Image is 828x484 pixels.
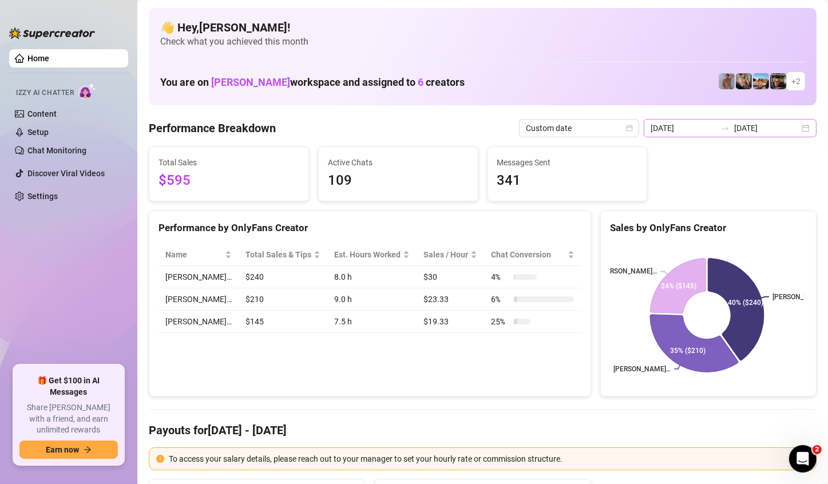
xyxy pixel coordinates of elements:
[239,266,327,288] td: $240
[610,220,807,236] div: Sales by OnlyFans Creator
[417,311,484,333] td: $19.33
[328,156,469,169] span: Active Chats
[770,73,786,89] img: Nathan
[417,244,484,266] th: Sales / Hour
[165,248,223,261] span: Name
[159,220,581,236] div: Performance by OnlyFans Creator
[19,375,118,398] span: 🎁 Get $100 in AI Messages
[791,75,801,88] span: + 2
[46,445,79,454] span: Earn now
[417,266,484,288] td: $30
[720,124,730,133] span: to
[27,109,57,118] a: Content
[19,402,118,436] span: Share [PERSON_NAME] with a friend, and earn unlimited rewards
[484,244,581,266] th: Chat Conversion
[159,170,299,192] span: $595
[78,83,96,100] img: AI Chatter
[239,244,327,266] th: Total Sales & Tips
[27,146,86,155] a: Chat Monitoring
[159,266,239,288] td: [PERSON_NAME]…
[159,288,239,311] td: [PERSON_NAME]…
[27,128,49,137] a: Setup
[327,288,417,311] td: 9.0 h
[753,73,769,89] img: Zach
[491,315,509,328] span: 25 %
[720,124,730,133] span: swap-right
[328,170,469,192] span: 109
[626,125,633,132] span: calendar
[160,19,805,35] h4: 👋 Hey, [PERSON_NAME] !
[169,453,809,465] div: To access your salary details, please reach out to your manager to set your hourly rate or commis...
[239,288,327,311] td: $210
[84,446,92,454] span: arrow-right
[27,54,49,63] a: Home
[613,365,671,373] text: [PERSON_NAME]…
[423,248,468,261] span: Sales / Hour
[719,73,735,89] img: Joey
[418,76,423,88] span: 6
[734,122,799,134] input: End date
[160,35,805,48] span: Check what you achieved this month
[27,169,105,178] a: Discover Viral Videos
[159,156,299,169] span: Total Sales
[736,73,752,89] img: George
[159,244,239,266] th: Name
[651,122,716,134] input: Start date
[19,441,118,459] button: Earn nowarrow-right
[813,445,822,454] span: 2
[9,27,95,39] img: logo-BBDzfeDw.svg
[417,288,484,311] td: $23.33
[600,268,657,276] text: [PERSON_NAME]…
[211,76,290,88] span: [PERSON_NAME]
[156,455,164,463] span: exclamation-circle
[497,170,638,192] span: 341
[160,76,465,89] h1: You are on workspace and assigned to creators
[149,422,817,438] h4: Payouts for [DATE] - [DATE]
[491,248,565,261] span: Chat Conversion
[334,248,401,261] div: Est. Hours Worked
[491,271,509,283] span: 4 %
[245,248,311,261] span: Total Sales & Tips
[27,192,58,201] a: Settings
[159,311,239,333] td: [PERSON_NAME]…
[327,311,417,333] td: 7.5 h
[16,88,74,98] span: Izzy AI Chatter
[526,120,632,137] span: Custom date
[239,311,327,333] td: $145
[149,120,276,136] h4: Performance Breakdown
[491,293,509,306] span: 6 %
[327,266,417,288] td: 8.0 h
[789,445,817,473] iframe: Intercom live chat
[497,156,638,169] span: Messages Sent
